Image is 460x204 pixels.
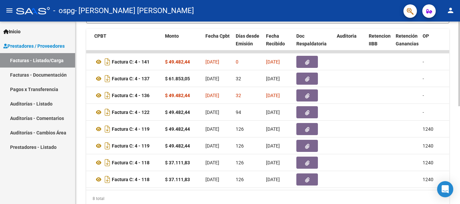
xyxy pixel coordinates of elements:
[236,126,244,132] span: 126
[165,160,190,165] strong: $ 37.111,83
[103,140,112,151] i: Descargar documento
[203,29,233,58] datatable-header-cell: Fecha Cpbt
[266,59,280,65] span: [DATE]
[205,143,219,149] span: [DATE]
[266,110,280,115] span: [DATE]
[266,160,280,165] span: [DATE]
[165,59,190,65] strong: $ 49.482,44
[423,160,433,165] span: 1240
[236,33,259,46] span: Días desde Emisión
[205,126,219,132] span: [DATE]
[165,110,190,115] strong: $ 49.482,44
[423,110,424,115] span: -
[423,93,424,98] span: -
[236,93,241,98] span: 32
[294,29,334,58] datatable-header-cell: Doc Respaldatoria
[366,29,393,58] datatable-header-cell: Retencion IIBB
[103,157,112,168] i: Descargar documento
[423,126,433,132] span: 1240
[112,93,150,98] strong: Factura C: 4 - 136
[236,143,244,149] span: 126
[205,59,219,65] span: [DATE]
[396,33,419,46] span: Retención Ganancias
[266,126,280,132] span: [DATE]
[205,110,219,115] span: [DATE]
[103,90,112,101] i: Descargar documento
[236,110,241,115] span: 94
[423,33,429,39] span: OP
[112,59,150,65] strong: Factura C: 4 - 141
[103,174,112,185] i: Descargar documento
[423,177,433,182] span: 1240
[205,93,219,98] span: [DATE]
[423,76,424,81] span: -
[112,110,150,115] strong: Factura C: 4 - 122
[447,6,455,14] mat-icon: person
[266,93,280,98] span: [DATE]
[165,93,190,98] strong: $ 49.482,44
[334,29,366,58] datatable-header-cell: Auditoria
[205,160,219,165] span: [DATE]
[337,33,357,39] span: Auditoria
[162,29,203,58] datatable-header-cell: Monto
[103,73,112,84] i: Descargar documento
[112,160,150,165] strong: Factura C: 4 - 118
[165,33,179,39] span: Monto
[233,29,263,58] datatable-header-cell: Días desde Emisión
[165,76,190,81] strong: $ 61.853,05
[393,29,420,58] datatable-header-cell: Retención Ganancias
[53,3,75,18] span: - ospg
[165,177,190,182] strong: $ 37.111,83
[437,181,453,197] div: Open Intercom Messenger
[94,33,106,39] span: CPBT
[423,59,424,65] span: -
[3,42,65,50] span: Prestadores / Proveedores
[112,126,150,132] strong: Factura C: 4 - 119
[205,76,219,81] span: [DATE]
[236,76,241,81] span: 32
[103,107,112,118] i: Descargar documento
[263,29,294,58] datatable-header-cell: Fecha Recibido
[3,28,21,35] span: Inicio
[112,177,150,182] strong: Factura C: 4 - 118
[236,59,238,65] span: 0
[296,33,327,46] span: Doc Respaldatoria
[103,124,112,134] i: Descargar documento
[266,76,280,81] span: [DATE]
[236,160,244,165] span: 126
[165,126,190,132] strong: $ 49.482,44
[423,143,433,149] span: 1240
[75,3,194,18] span: - [PERSON_NAME] [PERSON_NAME]
[266,177,280,182] span: [DATE]
[236,177,244,182] span: 126
[165,143,190,149] strong: $ 49.482,44
[205,177,219,182] span: [DATE]
[420,29,447,58] datatable-header-cell: OP
[266,33,285,46] span: Fecha Recibido
[112,76,150,81] strong: Factura C: 4 - 137
[92,29,162,58] datatable-header-cell: CPBT
[205,33,230,39] span: Fecha Cpbt
[103,56,112,67] i: Descargar documento
[112,143,150,149] strong: Factura C: 4 - 119
[5,6,13,14] mat-icon: menu
[266,143,280,149] span: [DATE]
[369,33,391,46] span: Retencion IIBB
